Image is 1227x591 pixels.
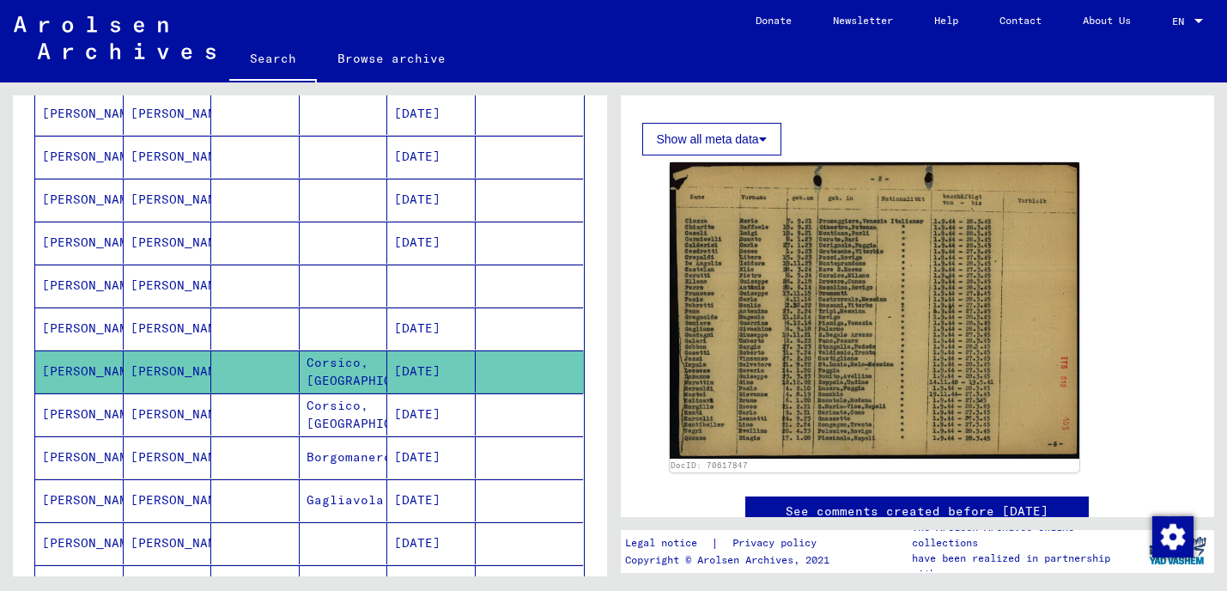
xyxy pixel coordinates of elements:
[912,551,1139,582] p: have been realized in partnership with
[124,393,212,436] mat-cell: [PERSON_NAME]
[35,522,124,564] mat-cell: [PERSON_NAME]
[14,16,216,59] img: Arolsen_neg.svg
[35,265,124,307] mat-cell: [PERSON_NAME]
[35,179,124,221] mat-cell: [PERSON_NAME]
[124,179,212,221] mat-cell: [PERSON_NAME]
[642,123,781,155] button: Show all meta data
[300,436,388,478] mat-cell: Borgomanero
[625,534,711,552] a: Legal notice
[317,38,466,79] a: Browse archive
[35,350,124,393] mat-cell: [PERSON_NAME]
[124,265,212,307] mat-cell: [PERSON_NAME]
[124,522,212,564] mat-cell: [PERSON_NAME]
[1145,529,1210,572] img: yv_logo.png
[124,222,212,264] mat-cell: [PERSON_NAME]
[229,38,317,82] a: Search
[300,393,388,436] mat-cell: Corsico, [GEOGRAPHIC_DATA]
[387,179,476,221] mat-cell: [DATE]
[912,520,1139,551] p: The Arolsen Archives online collections
[300,350,388,393] mat-cell: Corsico, [GEOGRAPHIC_DATA]
[300,479,388,521] mat-cell: Gagliavola
[35,479,124,521] mat-cell: [PERSON_NAME]
[124,136,212,178] mat-cell: [PERSON_NAME]
[387,136,476,178] mat-cell: [DATE]
[35,393,124,436] mat-cell: [PERSON_NAME]
[387,479,476,521] mat-cell: [DATE]
[387,522,476,564] mat-cell: [DATE]
[387,93,476,135] mat-cell: [DATE]
[387,393,476,436] mat-cell: [DATE]
[671,460,748,470] a: DocID: 70617847
[387,308,476,350] mat-cell: [DATE]
[719,534,837,552] a: Privacy policy
[1152,516,1194,557] img: Change consent
[786,503,1048,521] a: See comments created before [DATE]
[670,162,1080,458] img: 001.jpg
[625,534,837,552] div: |
[35,222,124,264] mat-cell: [PERSON_NAME]
[625,552,837,568] p: Copyright © Arolsen Archives, 2021
[35,136,124,178] mat-cell: [PERSON_NAME]
[124,350,212,393] mat-cell: [PERSON_NAME]
[124,93,212,135] mat-cell: [PERSON_NAME]
[387,436,476,478] mat-cell: [DATE]
[35,308,124,350] mat-cell: [PERSON_NAME]
[124,308,212,350] mat-cell: [PERSON_NAME]
[387,350,476,393] mat-cell: [DATE]
[1172,15,1191,27] span: EN
[124,479,212,521] mat-cell: [PERSON_NAME]
[35,436,124,478] mat-cell: [PERSON_NAME]
[35,93,124,135] mat-cell: [PERSON_NAME]
[1151,515,1193,557] div: Change consent
[387,222,476,264] mat-cell: [DATE]
[124,436,212,478] mat-cell: [PERSON_NAME]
